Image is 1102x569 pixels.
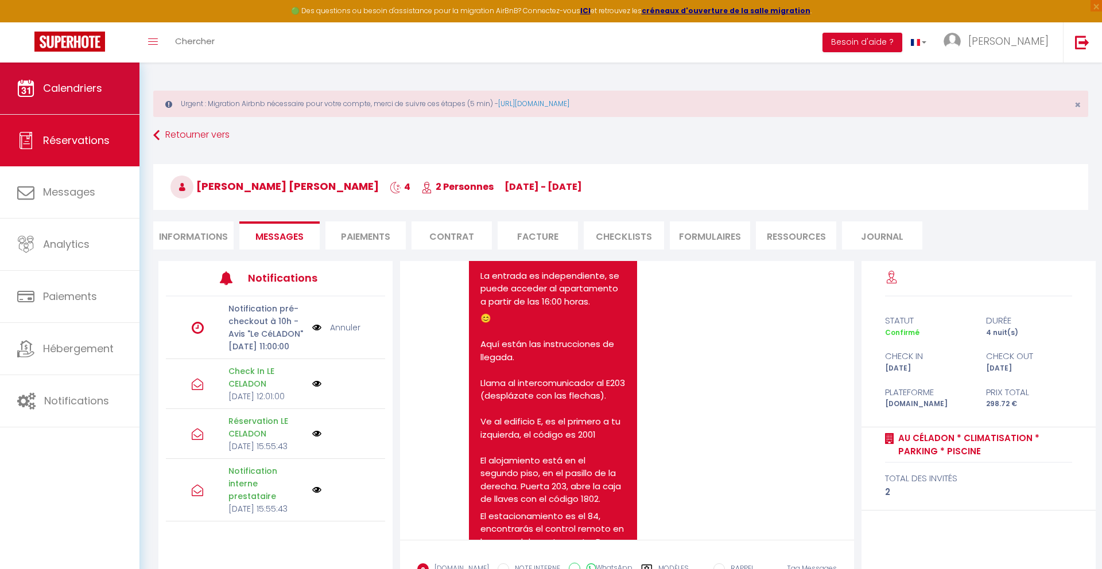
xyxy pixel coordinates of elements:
img: ... [944,33,961,50]
a: Annuler [330,321,360,334]
li: Ressources [756,221,836,250]
a: Au Céladon * Climatisation * Parking * Piscine [894,431,1073,458]
div: [DATE] [878,363,979,374]
div: check out [979,349,1080,363]
li: CHECKLISTS [584,221,664,250]
p: Réservation LE CELADON [228,415,305,440]
p: [DATE] 12:01:00 [228,390,305,403]
button: Besoin d'aide ? [822,33,902,52]
li: Paiements [325,221,406,250]
li: FORMULAIRES [670,221,750,250]
div: durée [979,314,1080,328]
a: ... [PERSON_NAME] [935,22,1063,63]
h3: Notifications [248,265,339,291]
img: Super Booking [34,32,105,52]
img: NO IMAGE [312,429,321,438]
div: total des invités [885,471,1073,485]
span: Confirmé [885,328,919,337]
p: Llegarás hoy a tu alojamiento LE CELADON. La entrada es independiente, se puede acceder al aparta... [480,231,625,308]
p: [DATE] 15:55:43 [228,502,305,515]
a: [URL][DOMAIN_NAME] [498,99,569,108]
li: Contrat [412,221,492,250]
div: Plateforme [878,385,979,399]
span: Messages [255,230,304,243]
div: 4 nuit(s) [979,328,1080,338]
li: Informations [153,221,234,250]
div: Prix total [979,385,1080,399]
a: ICI [580,6,591,15]
div: statut [878,314,979,328]
span: Calendriers [43,81,102,95]
span: Réservations [43,133,110,147]
span: Analytics [43,237,90,251]
span: Hébergement [43,341,114,356]
span: Chercher [175,35,215,47]
p: [DATE] 15:55:43 [228,440,305,453]
span: × [1074,98,1081,112]
span: Paiements [43,289,97,303]
button: Ouvrir le widget de chat LiveChat [9,5,44,39]
span: Messages [43,185,95,199]
a: Retourner vers [153,125,1088,146]
p: Check In LE CELADON [228,365,305,390]
a: créneaux d'ouverture de la salle migration [642,6,810,15]
div: [DOMAIN_NAME] [878,399,979,410]
p: Notification pré-checkout à 10h - Avis "Le CéLADON" [228,302,305,340]
li: Facture [498,221,578,250]
img: logout [1075,35,1089,49]
img: NO IMAGE [312,321,321,334]
div: check in [878,349,979,363]
button: Close [1074,100,1081,110]
img: NO IMAGE [312,379,321,388]
span: [PERSON_NAME] [PERSON_NAME] [170,179,379,193]
p: 😊 Aquí están las instrucciones de llegada. Llama al intercomunicador al E203 (desplázate con las ... [480,312,625,506]
div: [DATE] [979,363,1080,374]
div: 298.72 € [979,399,1080,410]
span: [PERSON_NAME] [968,34,1049,48]
p: Notification interne prestataire [228,465,305,502]
img: NO IMAGE [312,485,321,494]
span: 4 [390,180,410,193]
div: 2 [885,485,1073,499]
span: Notifications [44,393,109,408]
span: [DATE] - [DATE] [505,180,582,193]
a: Chercher [166,22,223,63]
div: Urgent : Migration Airbnb nécessaire pour votre compte, merci de suivre ces étapes (5 min) - [153,91,1088,117]
p: [DATE] 11:00:00 [228,340,305,353]
span: 2 Personnes [421,180,494,193]
li: Journal [842,221,922,250]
